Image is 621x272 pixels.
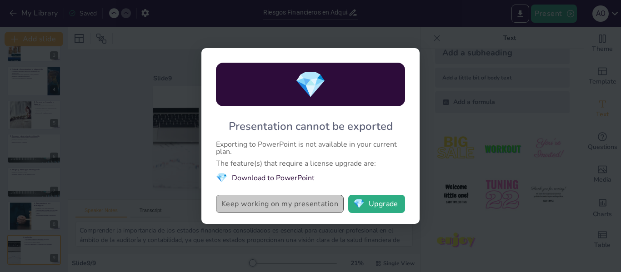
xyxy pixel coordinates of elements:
[216,141,405,155] div: Exporting to PowerPoint is not available in your current plan.
[353,199,365,208] span: diamond
[216,160,405,167] div: The feature(s) that require a license upgrade are:
[229,119,393,134] div: Presentation cannot be exported
[295,67,326,102] span: diamond
[216,195,344,213] button: Keep working on my presentation
[348,195,405,213] button: diamondUpgrade
[216,172,227,184] span: diamond
[216,172,405,184] li: Download to PowerPoint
